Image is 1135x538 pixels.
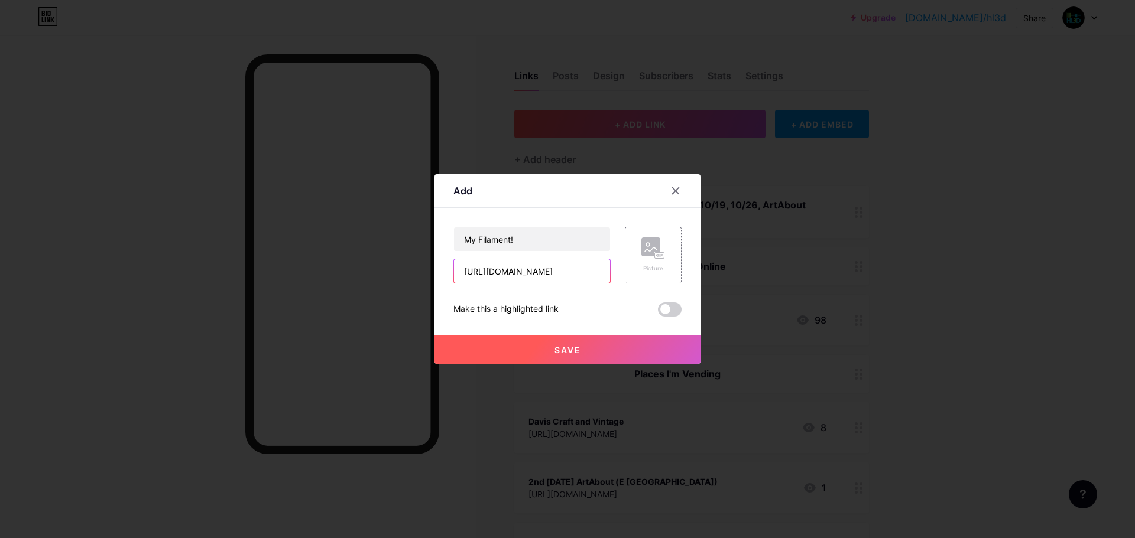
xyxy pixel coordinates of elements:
[454,259,610,283] input: URL
[641,264,665,273] div: Picture
[453,302,559,317] div: Make this a highlighted link
[554,345,581,355] span: Save
[454,227,610,251] input: Title
[434,335,701,364] button: Save
[453,184,472,198] div: Add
